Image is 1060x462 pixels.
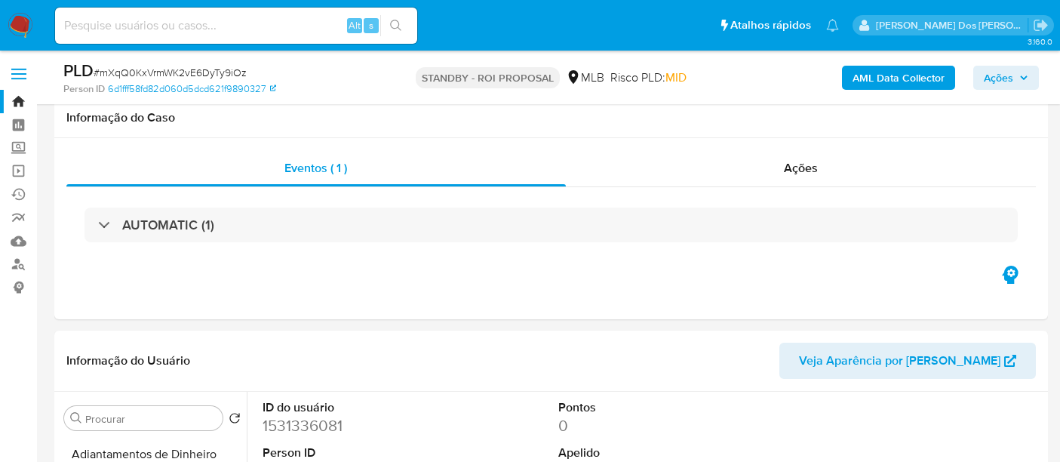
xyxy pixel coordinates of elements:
a: Sair [1033,17,1049,33]
div: MLB [566,69,604,86]
span: # mXqQ0KxVrmWK2vE6DyTy9iOz [94,65,247,80]
dd: 0 [558,415,741,436]
b: Person ID [63,82,105,96]
span: Ações [784,159,818,177]
dt: Person ID [263,445,445,461]
button: Retornar ao pedido padrão [229,412,241,429]
div: AUTOMATIC (1) [84,208,1018,242]
dt: Apelido [558,445,741,461]
dt: ID do usuário [263,399,445,416]
input: Procurar [85,412,217,426]
button: Ações [973,66,1039,90]
span: Risco PLD: [610,69,687,86]
dt: Pontos [558,399,741,416]
span: MID [665,69,687,86]
p: STANDBY - ROI PROPOSAL [416,67,560,88]
button: Veja Aparência por [PERSON_NAME] [779,343,1036,379]
span: Eventos ( 1 ) [284,159,347,177]
a: 6d1fff58fd82d060d5dcd621f9890327 [108,82,276,96]
span: Veja Aparência por [PERSON_NAME] [799,343,1000,379]
span: s [369,18,373,32]
span: Alt [349,18,361,32]
p: renato.lopes@mercadopago.com.br [876,18,1028,32]
input: Pesquise usuários ou casos... [55,16,417,35]
b: AML Data Collector [853,66,945,90]
dd: 1531336081 [263,415,445,436]
h3: AUTOMATIC (1) [122,217,214,233]
span: Ações [984,66,1013,90]
b: PLD [63,58,94,82]
button: Procurar [70,412,82,424]
h1: Informação do Caso [66,110,1036,125]
button: search-icon [380,15,411,36]
a: Notificações [826,19,839,32]
button: AML Data Collector [842,66,955,90]
h1: Informação do Usuário [66,353,190,368]
span: Atalhos rápidos [730,17,811,33]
